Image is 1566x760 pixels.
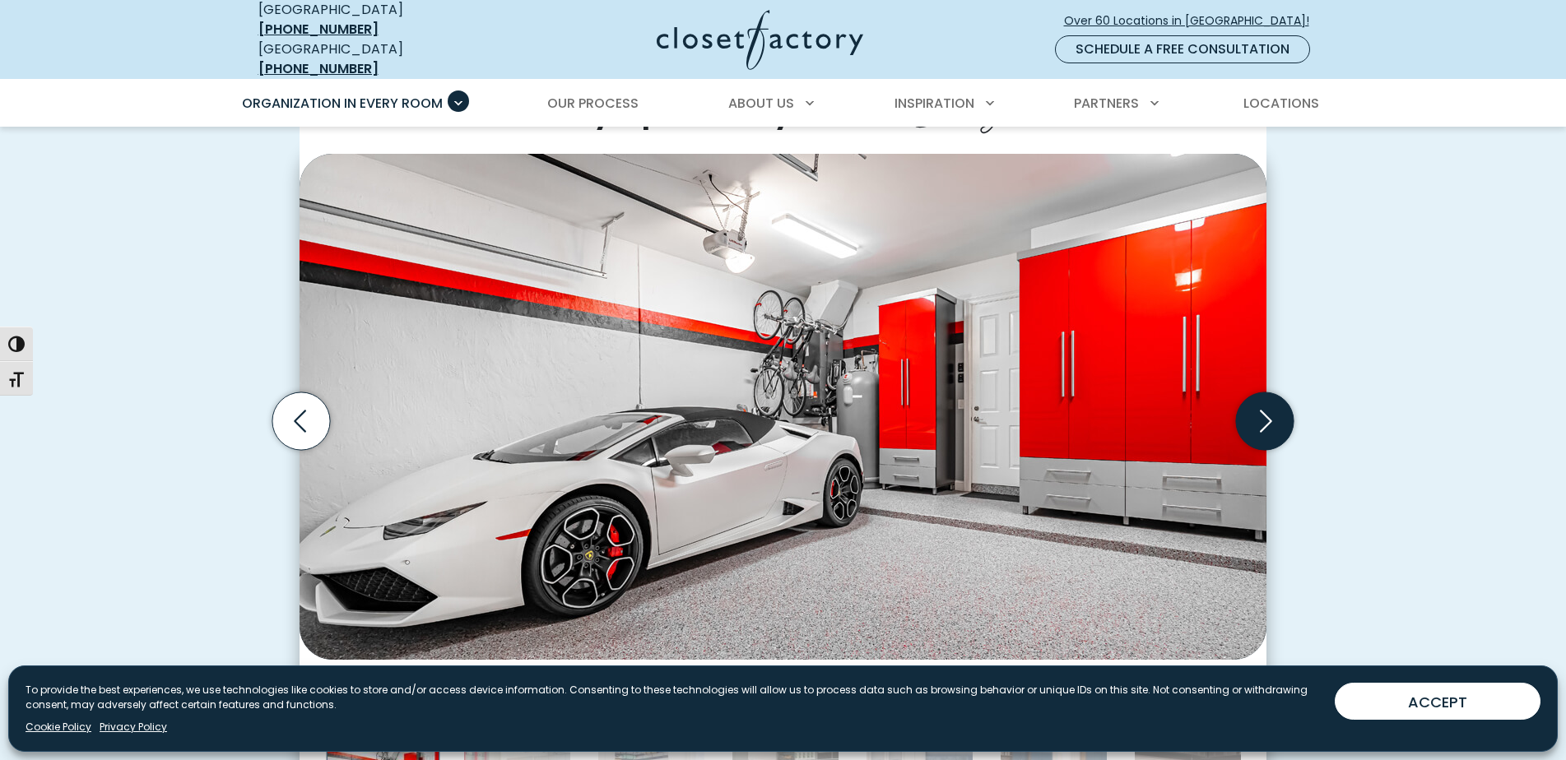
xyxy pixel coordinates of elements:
button: Previous slide [266,386,337,456]
img: Luxury sports garage with high-gloss red cabinetry, gray base drawers, and vertical bike racks [300,154,1266,660]
span: Partners [1074,94,1139,113]
a: Cookie Policy [26,720,91,735]
a: Schedule a Free Consultation [1055,35,1310,63]
a: Over 60 Locations in [GEOGRAPHIC_DATA]! [1063,7,1323,35]
img: Closet Factory Logo [657,10,863,70]
div: [GEOGRAPHIC_DATA] [258,39,497,79]
figcaption: High-gloss Red and Dove Grey garage cabinets with drawer storage and Polyaspartic flooring. [300,660,1266,689]
nav: Primary Menu [230,81,1336,127]
span: Our Process [547,94,639,113]
a: Privacy Policy [100,720,167,735]
span: Over 60 Locations in [GEOGRAPHIC_DATA]! [1064,12,1322,30]
span: About Us [728,94,794,113]
p: To provide the best experiences, we use technologies like cookies to store and/or access device i... [26,683,1322,712]
span: Locations [1243,94,1319,113]
a: [PHONE_NUMBER] [258,59,379,78]
a: [PHONE_NUMBER] [258,20,379,39]
span: Organization in Every Room [242,94,443,113]
span: Inspiration [895,94,974,113]
button: Next slide [1229,386,1300,456]
button: ACCEPT [1335,683,1540,720]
